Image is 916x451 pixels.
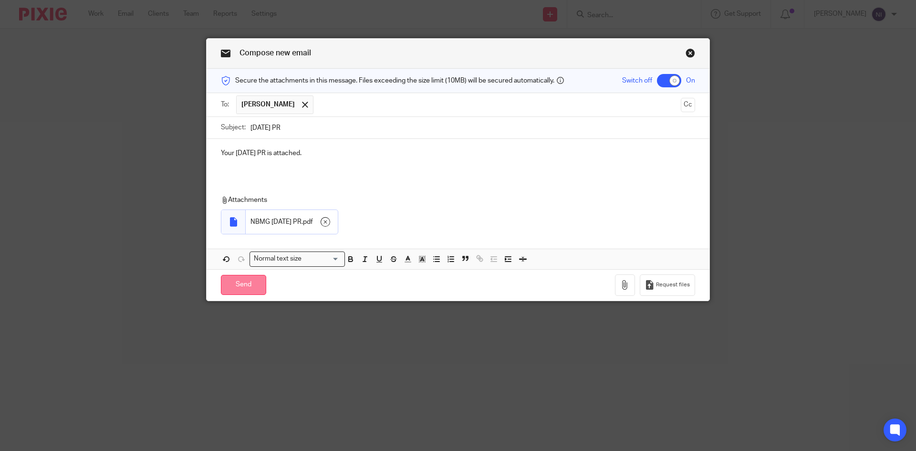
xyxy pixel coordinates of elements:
[250,217,302,227] span: NBMG [DATE] PR
[656,281,690,289] span: Request files
[241,100,295,109] span: [PERSON_NAME]
[686,48,695,61] a: Close this dialog window
[221,275,266,295] input: Send
[221,123,246,132] label: Subject:
[252,254,304,264] span: Normal text size
[681,98,695,112] button: Cc
[686,76,695,85] span: On
[303,217,313,227] span: pdf
[246,210,338,234] div: .
[235,76,554,85] span: Secure the attachments in this message. Files exceeding the size limit (10MB) will be secured aut...
[640,274,695,296] button: Request files
[250,252,345,266] div: Search for option
[622,76,652,85] span: Switch off
[305,254,339,264] input: Search for option
[221,148,695,158] p: Your [DATE] PR is attached.
[239,49,311,57] span: Compose new email
[221,100,231,109] label: To:
[221,195,682,205] p: Attachments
